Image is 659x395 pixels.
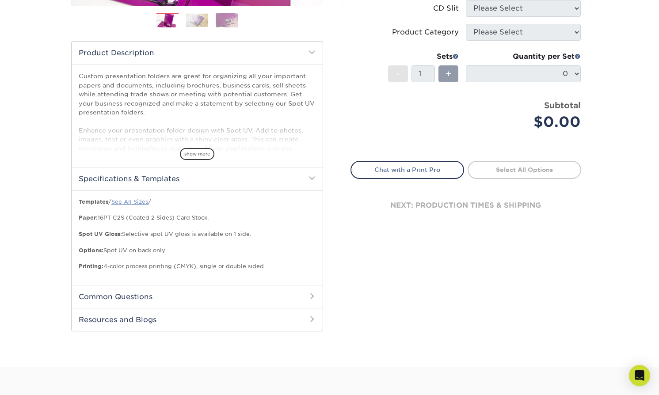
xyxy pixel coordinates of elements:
[72,42,323,64] h2: Product Description
[350,161,464,179] a: Chat with a Print Pro
[468,161,581,179] a: Select All Options
[629,365,650,386] div: Open Intercom Messenger
[79,231,122,237] strong: Spot UV Gloss:
[446,67,451,80] span: +
[72,308,323,331] h2: Resources and Blogs
[388,51,459,62] div: Sets
[156,13,179,29] img: Presentation Folders 01
[216,12,238,28] img: Presentation Folders 03
[350,179,581,232] div: next: production times & shipping
[466,51,581,62] div: Quantity per Set
[79,247,103,254] strong: Options:
[186,13,208,27] img: Presentation Folders 02
[180,148,214,160] span: show more
[472,111,581,133] div: $0.00
[111,198,148,205] a: See All Sizes
[72,285,323,308] h2: Common Questions
[79,198,108,205] b: Templates
[72,167,323,190] h2: Specifications & Templates
[79,214,98,221] strong: Paper:
[392,27,459,38] div: Product Category
[396,67,400,80] span: -
[79,263,103,270] strong: Printing:
[433,3,459,14] div: CD Slit
[544,100,581,110] strong: Subtotal
[79,72,316,207] p: Custom presentation folders are great for organizing all your important papers and documents, inc...
[79,198,316,271] p: / / 16PT C2S (Coated 2 Sides) Card Stock. Selective spot UV gloss is available on 1 side. Spot UV...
